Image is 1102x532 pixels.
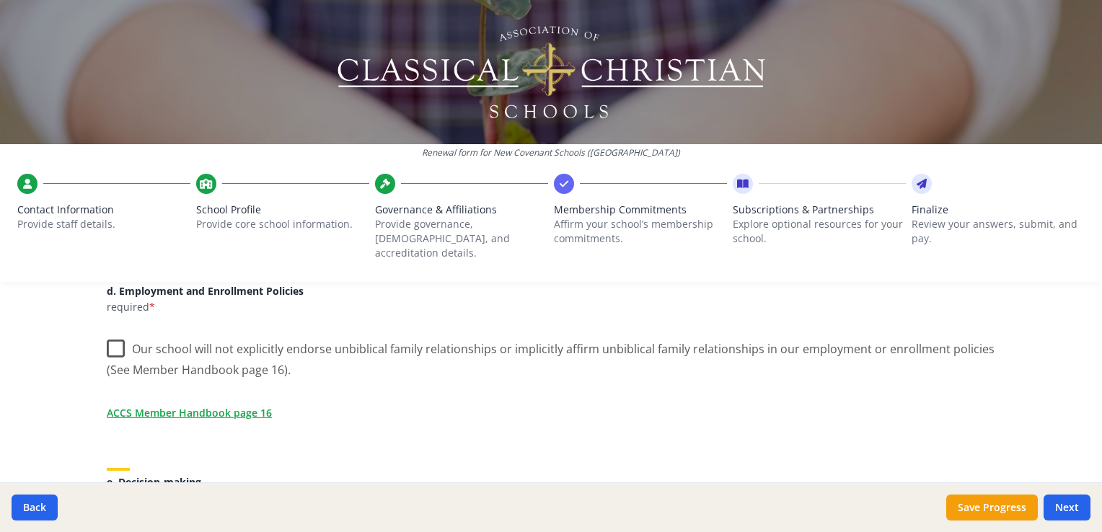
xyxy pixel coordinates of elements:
[196,217,369,231] p: Provide core school information.
[912,203,1085,217] span: Finalize
[375,203,548,217] span: Governance & Affiliations
[196,203,369,217] span: School Profile
[554,203,727,217] span: Membership Commitments
[554,217,727,246] p: Affirm your school’s membership commitments.
[912,217,1085,246] p: Review your answers, submit, and pay.
[12,495,58,520] button: Back
[107,476,995,487] h5: e. Decision-making
[335,22,767,123] img: Logo
[107,405,272,420] a: ACCS Member Handbook page 16
[733,217,906,246] p: Explore optional resources for your school.
[733,203,906,217] span: Subscriptions & Partnerships
[107,330,995,378] label: Our school will not explicitly endorse unbiblical family relationships or implicitly affirm unbib...
[375,217,548,260] p: Provide governance, [DEMOGRAPHIC_DATA], and accreditation details.
[1044,495,1090,520] button: Next
[107,285,995,296] h5: d. Employment and Enrollment Policies
[17,217,190,231] p: Provide staff details.
[107,300,995,314] p: required
[946,495,1038,520] button: Save Progress
[17,203,190,217] span: Contact Information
